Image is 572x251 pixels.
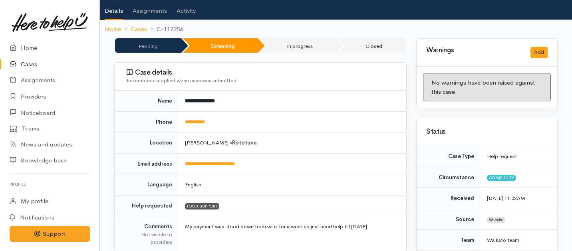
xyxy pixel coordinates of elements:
span: [PERSON_NAME] » [185,139,256,146]
div: Information supplied when case was submitted [127,77,397,85]
td: Help requested [115,195,179,216]
li: Closed [338,38,406,53]
li: Screening [183,38,258,53]
td: Team [417,230,481,251]
div: Not visible to providers [124,231,172,246]
span: Community [487,175,516,181]
span: Waikato team [487,237,519,243]
button: Support [10,226,90,242]
button: Add [530,47,548,58]
td: Received [417,188,481,209]
td: Circumstance [417,167,481,188]
td: English [179,174,406,196]
td: Location [115,132,179,154]
h3: Status [426,128,548,136]
span: Website [487,217,505,223]
span: FOOD SUPPORT [185,203,219,209]
h3: Warnings [426,47,521,54]
td: Phone [115,111,179,132]
b: Rototuna [232,139,256,146]
td: Source [417,209,481,230]
h3: Case details [127,69,397,77]
nav: breadcrumb [100,20,572,39]
li: Pending [115,38,181,53]
h6: Profile [10,179,90,190]
td: Email address [115,153,179,174]
li: C-117256 [147,25,183,34]
a: Home [105,25,121,34]
td: Help request [481,146,557,167]
td: Case Type [417,146,481,167]
li: In progress [260,38,337,53]
a: Cases [131,25,147,34]
time: [DATE] 11:02AM [487,195,525,202]
td: Language [115,174,179,196]
td: Name [115,91,179,111]
div: No warnings have been raised against this case [423,73,551,101]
